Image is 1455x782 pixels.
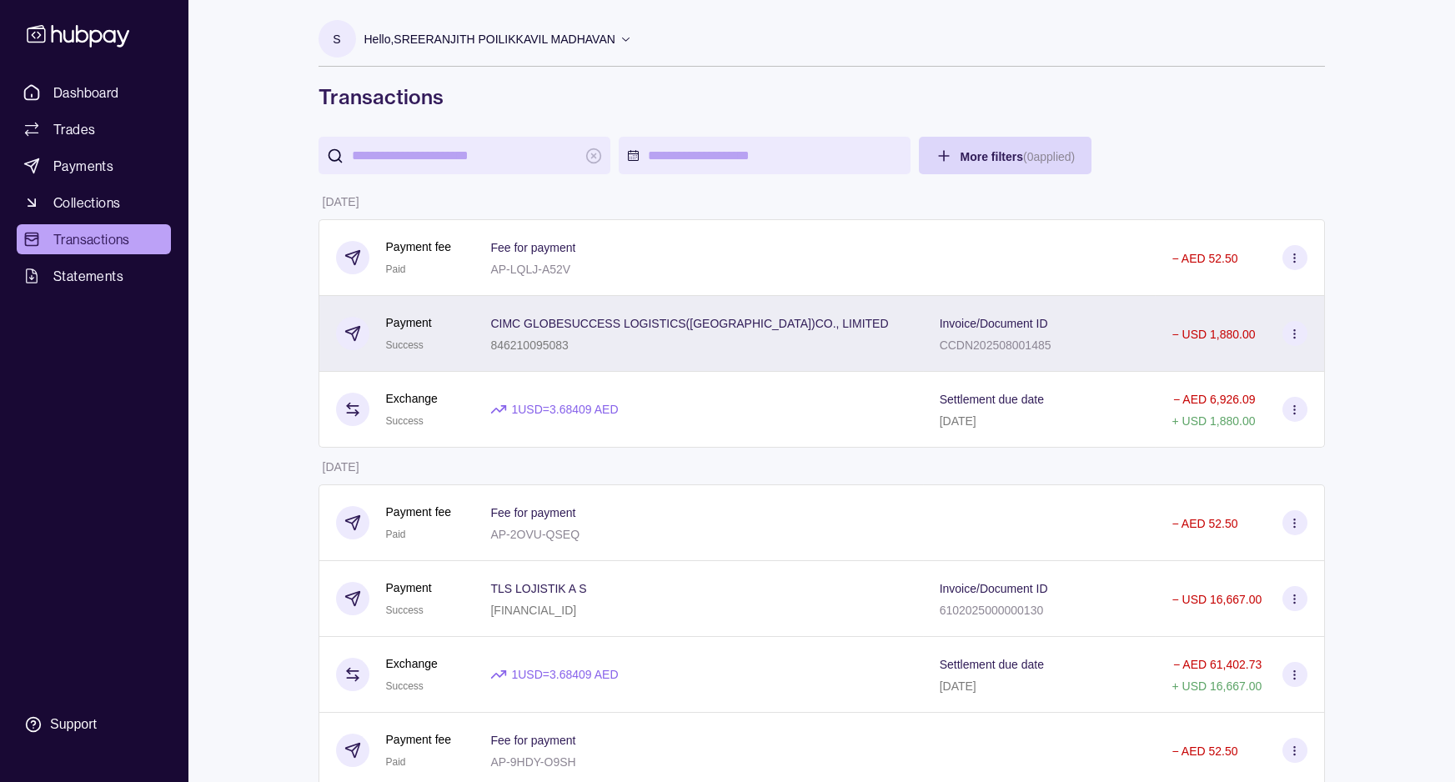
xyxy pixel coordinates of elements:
span: Success [386,415,424,427]
span: Paid [386,529,406,540]
span: Collections [53,193,120,213]
p: ( 0 applied) [1023,150,1075,163]
p: [FINANCIAL_ID] [490,604,576,617]
p: − USD 16,667.00 [1172,593,1262,606]
p: [DATE] [323,460,359,474]
p: + USD 16,667.00 [1172,679,1262,693]
p: Fee for payment [490,241,575,254]
p: − USD 1,880.00 [1172,328,1255,341]
p: − AED 52.50 [1172,517,1237,530]
p: 6102025000000130 [940,604,1044,617]
span: Success [386,604,424,616]
span: Payments [53,156,113,176]
span: Success [386,339,424,351]
input: search [352,137,577,174]
p: 1 USD = 3.68409 AED [511,665,618,684]
p: [DATE] [940,414,976,428]
a: Trades [17,114,171,144]
h1: Transactions [319,83,1325,110]
p: [DATE] [940,679,976,693]
span: Paid [386,756,406,768]
p: Exchange [386,389,438,408]
a: Dashboard [17,78,171,108]
p: Payment fee [386,238,452,256]
p: S [333,30,340,48]
p: AP-LQLJ-A52V [490,263,570,276]
p: Payment [386,313,432,332]
p: + USD 1,880.00 [1172,414,1255,428]
p: Hello, SREERANJITH POILIKKAVIL MADHAVAN [364,30,615,48]
a: Payments [17,151,171,181]
p: AP-9HDY-O9SH [490,755,575,769]
p: − AED 52.50 [1172,252,1237,265]
div: Support [50,715,97,734]
p: − AED 6,926.09 [1173,393,1255,406]
p: 846210095083 [490,338,568,352]
p: Invoice/Document ID [940,317,1048,330]
a: Collections [17,188,171,218]
p: Payment [386,579,432,597]
p: − AED 61,402.73 [1173,658,1262,671]
p: Fee for payment [490,506,575,519]
p: AP-2OVU-QSEQ [490,528,579,541]
a: Transactions [17,224,171,254]
p: TLS LOJISTIK A S [490,582,586,595]
span: Dashboard [53,83,119,103]
p: CIMC GLOBESUCCESS LOGISTICS([GEOGRAPHIC_DATA])CO., LIMITED [490,317,888,330]
p: Exchange [386,654,438,673]
span: Success [386,680,424,692]
a: Statements [17,261,171,291]
span: Paid [386,263,406,275]
button: More filters(0applied) [919,137,1092,174]
span: Trades [53,119,95,139]
p: Fee for payment [490,734,575,747]
p: Payment fee [386,503,452,521]
span: Statements [53,266,123,286]
span: More filters [961,150,1076,163]
p: [DATE] [323,195,359,208]
p: CCDN202508001485 [940,338,1051,352]
p: Settlement due date [940,393,1044,406]
p: − AED 52.50 [1172,744,1237,758]
p: Payment fee [386,730,452,749]
a: Support [17,707,171,742]
p: 1 USD = 3.68409 AED [511,400,618,419]
p: Invoice/Document ID [940,582,1048,595]
p: Settlement due date [940,658,1044,671]
span: Transactions [53,229,130,249]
